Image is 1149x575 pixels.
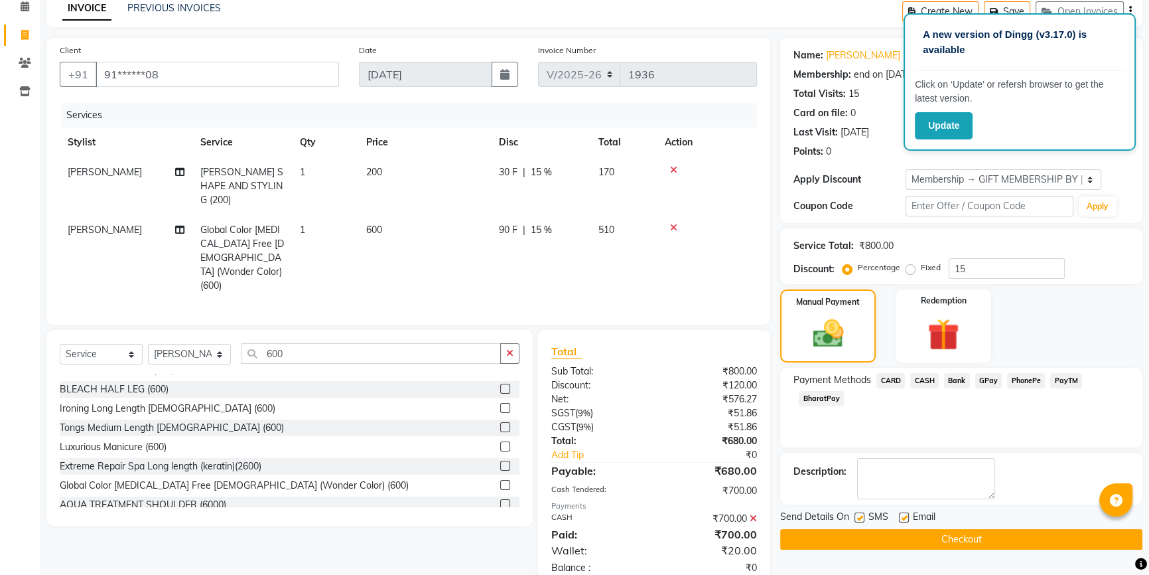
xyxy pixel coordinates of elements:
input: Search by Name/Mobile/Email/Code [96,62,339,87]
div: Total Visits: [793,87,846,101]
label: Manual Payment [796,296,860,308]
div: ₹0 [654,561,767,575]
label: Percentage [858,262,900,274]
div: Luxurious Manicure (600) [60,440,167,454]
div: ₹680.00 [654,463,767,479]
span: 15 % [531,223,552,237]
label: Fixed [921,262,941,274]
th: Disc [491,127,590,157]
div: Discount: [541,378,654,392]
div: Payable: [541,463,654,479]
span: Payment Methods [793,373,871,387]
span: CARD [876,373,905,388]
div: ( ) [541,420,654,434]
label: Date [359,44,377,56]
div: Services [61,103,767,127]
span: PhonePe [1007,373,1045,388]
label: Invoice Number [538,44,596,56]
span: Email [913,510,935,527]
div: 0 [850,106,856,120]
div: Last Visit: [793,125,838,139]
span: | [523,223,525,237]
label: Client [60,44,81,56]
button: Checkout [780,529,1142,550]
div: AQUA TREATMENT SHOULDER (6000) [60,498,226,512]
div: Paid: [541,527,654,542]
span: SMS [868,510,888,527]
input: Enter Offer / Coupon Code [906,196,1073,216]
span: 170 [598,166,614,178]
button: Update [915,112,973,139]
div: Balance : [541,561,654,575]
div: CASH [541,512,654,526]
span: 1 [300,224,305,236]
span: BharatPay [799,391,844,406]
div: ₹680.00 [654,434,767,448]
span: 200 [366,166,382,178]
div: Apply Discount [793,173,906,187]
input: Search or Scan [241,343,501,364]
div: ₹700.00 [654,527,767,542]
th: Qty [292,127,358,157]
a: [PERSON_NAME] [826,48,900,62]
div: 0 [826,145,831,159]
span: [PERSON_NAME] SHAPE AND STYLING (200) [200,166,283,206]
button: Apply [1079,197,1116,216]
div: 15 [848,87,859,101]
th: Total [590,127,657,157]
span: 1 [300,166,305,178]
button: Save [984,1,1030,22]
div: ₹700.00 [654,484,767,498]
div: ₹700.00 [654,512,767,526]
span: | [523,165,525,179]
span: CASH [910,373,939,388]
div: Extreme Repair Spa Long length (keratin)(2600) [60,459,261,473]
span: 15 % [531,165,552,179]
div: Net: [541,392,654,406]
span: CGST [551,421,576,433]
span: PayTM [1050,373,1082,388]
div: ₹51.86 [654,406,767,420]
span: SGST [551,407,575,419]
span: [PERSON_NAME] [68,166,142,178]
div: Ironing Long Length [DEMOGRAPHIC_DATA] (600) [60,402,275,416]
div: ₹800.00 [859,239,894,253]
div: Sub Total: [541,365,654,378]
span: GPay [975,373,1002,388]
th: Stylist [60,127,192,157]
a: PREVIOUS INVOICES [127,2,221,14]
div: ₹0 [673,448,767,462]
div: Discount: [793,262,835,276]
button: Create New [902,1,979,22]
a: Add Tip [541,448,673,462]
div: Payments [551,501,758,512]
th: Action [657,127,757,157]
div: ₹576.27 [654,392,767,406]
div: BLEACH HALF LEG (600) [60,382,169,396]
button: +91 [60,62,97,87]
div: Cash Tendered: [541,484,654,498]
span: Total [551,345,582,359]
button: Open Invoices [1036,1,1124,22]
div: Wallet: [541,542,654,558]
p: A new version of Dingg (v3.17.0) is available [923,27,1116,57]
div: [DATE] [841,125,869,139]
span: Send Details On [780,510,849,527]
div: Total: [541,434,654,448]
div: ₹51.86 [654,420,767,434]
div: Card on file: [793,106,848,120]
p: Click on ‘Update’ or refersh browser to get the latest version. [915,78,1124,106]
label: Redemption [921,295,967,307]
span: [PERSON_NAME] [68,224,142,236]
div: Membership: [793,68,851,82]
div: Service Total: [793,239,854,253]
div: Points: [793,145,823,159]
img: _cash.svg [803,316,853,351]
div: ₹800.00 [654,365,767,378]
div: Description: [793,465,846,479]
div: end on [DATE] [854,68,914,82]
th: Price [358,127,491,157]
div: Name: [793,48,823,62]
span: Global Color [MEDICAL_DATA] Free [DEMOGRAPHIC_DATA] (Wonder Color) (600) [200,224,284,291]
th: Service [192,127,292,157]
